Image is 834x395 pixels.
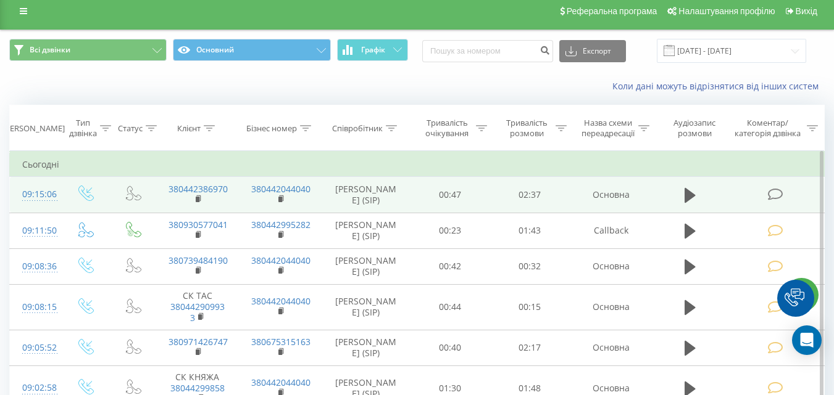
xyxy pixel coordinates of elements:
span: Всі дзвінки [30,45,70,55]
td: 01:43 [490,213,570,248]
td: Сьогодні [10,152,825,177]
div: 09:05:52 [22,336,48,360]
td: 02:17 [490,330,570,365]
a: 380442044040 [251,377,311,388]
td: 00:47 [411,177,490,213]
span: Графік [361,46,385,54]
td: [PERSON_NAME] (SIP) [322,248,411,284]
a: 380675315163 [251,336,311,348]
a: Коли дані можуть відрізнятися вiд інших систем [612,80,825,92]
div: Тривалість розмови [501,118,553,139]
div: Бізнес номер [246,123,297,134]
td: Основна [570,177,653,213]
a: 380971426747 [169,336,228,348]
td: СК ТАС [156,284,239,330]
button: Всі дзвінки [9,39,167,61]
a: 380442044040 [251,255,311,266]
td: Callback [570,213,653,248]
a: 380442386970 [169,183,228,195]
a: 380930577041 [169,219,228,230]
div: Тривалість очікування [422,118,473,139]
td: 02:37 [490,177,570,213]
td: [PERSON_NAME] (SIP) [322,284,411,330]
span: Вихід [796,6,817,16]
div: 09:08:15 [22,295,48,319]
div: 09:11:50 [22,219,48,243]
div: Аудіозапис розмови [664,118,726,139]
td: Основна [570,284,653,330]
button: Експорт [559,40,626,62]
div: 09:08:36 [22,255,48,279]
td: 00:23 [411,213,490,248]
button: Основний [173,39,330,61]
td: 00:40 [411,330,490,365]
td: 00:32 [490,248,570,284]
a: 380442044040 [251,183,311,195]
a: 380442995282 [251,219,311,230]
td: [PERSON_NAME] (SIP) [322,213,411,248]
div: Клієнт [177,123,201,134]
div: 09:15:06 [22,182,48,206]
td: 00:42 [411,248,490,284]
a: 380442044040 [251,295,311,307]
input: Пошук за номером [422,40,553,62]
div: [PERSON_NAME] [2,123,65,134]
span: Налаштування профілю [678,6,775,16]
td: Основна [570,248,653,284]
span: Реферальна програма [567,6,657,16]
td: Основна [570,330,653,365]
td: [PERSON_NAME] (SIP) [322,330,411,365]
td: [PERSON_NAME] (SIP) [322,177,411,213]
div: Назва схеми переадресації [581,118,635,139]
button: Графік [337,39,408,61]
div: Співробітник [332,123,383,134]
td: 00:15 [490,284,570,330]
td: 00:44 [411,284,490,330]
a: 380442909933 [170,301,225,324]
div: Статус [118,123,143,134]
div: Коментар/категорія дзвінка [732,118,804,139]
a: 380739484190 [169,255,228,266]
div: Open Intercom Messenger [792,325,822,355]
div: Тип дзвінка [69,118,97,139]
